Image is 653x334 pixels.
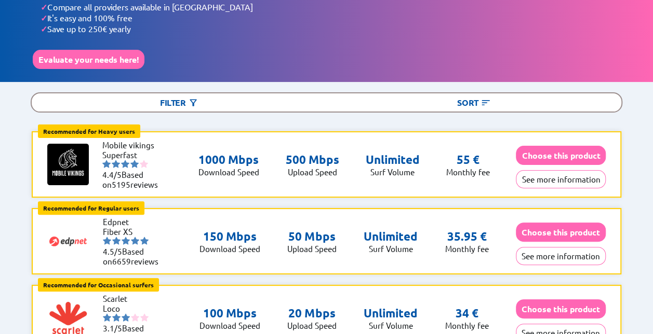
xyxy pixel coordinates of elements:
div: Sort [327,93,621,112]
span: 4.5/5 [103,246,122,256]
li: Save up to 250€ yearly [41,23,620,34]
p: Download Speed [199,244,260,254]
img: starnr2 [112,160,120,168]
p: Monthly fee [445,244,488,254]
p: Upload Speed [287,244,337,254]
p: 50 Mbps [287,229,337,244]
img: starnr4 [130,160,139,168]
b: Recommended for Occasional surfers [43,281,154,289]
p: Surf Volume [365,167,419,177]
button: See more information [516,170,606,188]
a: Choose this product [516,304,606,314]
p: Unlimited [364,229,418,244]
p: Unlimited [365,152,419,167]
p: Upload Speed [287,321,337,330]
img: starnr2 [112,236,121,245]
img: Button open the sorting menu [481,98,491,108]
img: starnr2 [112,313,121,322]
img: starnr5 [140,160,148,168]
span: ✓ [41,2,47,12]
a: See more information [516,251,606,261]
div: Filter [32,93,326,112]
img: starnr5 [140,236,149,245]
b: Recommended for Heavy users [43,127,135,135]
b: Recommended for Regular users [43,204,139,212]
img: starnr3 [122,236,130,245]
a: See more information [516,174,606,184]
img: starnr1 [103,313,111,322]
p: 100 Mbps [199,306,260,321]
p: Upload Speed [286,167,339,177]
a: Choose this product [516,150,606,160]
img: starnr3 [122,313,130,322]
a: Choose this product [516,227,606,237]
p: Unlimited [364,306,418,321]
p: 55 € [456,152,479,167]
li: Edpnet [103,217,165,227]
p: Download Speed [199,321,260,330]
li: It's easy and 100% free [41,12,620,23]
img: starnr3 [121,160,129,168]
button: Evaluate your needs here! [33,50,144,69]
p: 34 € [455,306,478,321]
span: ✓ [41,12,47,23]
img: Button open the filtering menu [188,98,198,108]
img: Logo of Mobile vikings [47,144,89,185]
span: 4.4/5 [102,170,122,179]
li: Loco [103,303,165,313]
li: Fiber XS [103,227,165,236]
p: Surf Volume [364,321,418,330]
p: Monthly fee [446,167,489,177]
li: Mobile vikings [102,140,165,150]
button: See more information [516,247,606,265]
button: Choose this product [516,146,606,165]
span: 5195 [112,179,130,189]
li: Superfast [102,150,165,160]
button: Choose this product [516,299,606,318]
p: 1000 Mbps [198,152,259,167]
p: Monthly fee [445,321,488,330]
span: 3.1/5 [103,323,122,333]
img: Logo of Edpnet [47,220,89,262]
img: starnr1 [102,160,111,168]
p: 20 Mbps [287,306,337,321]
li: Based on reviews [103,246,165,266]
p: 35.95 € [447,229,486,244]
p: 150 Mbps [199,229,260,244]
button: Choose this product [516,222,606,242]
li: Compare all providers available in [GEOGRAPHIC_DATA] [41,2,620,12]
span: ✓ [41,23,47,34]
p: Surf Volume [364,244,418,254]
li: Scarlet [103,294,165,303]
p: 500 Mbps [286,152,339,167]
p: Download Speed [198,167,259,177]
img: starnr4 [131,313,139,322]
img: starnr4 [131,236,139,245]
img: starnr5 [140,313,149,322]
span: 6659 [112,256,131,266]
li: Based on reviews [102,170,165,189]
img: starnr1 [103,236,111,245]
